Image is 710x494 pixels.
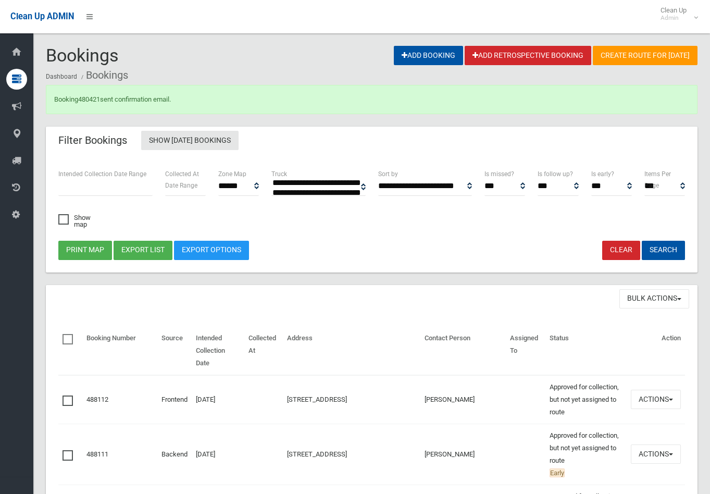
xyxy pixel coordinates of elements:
[420,375,506,424] td: [PERSON_NAME]
[157,424,192,485] td: Backend
[602,241,640,260] a: Clear
[465,46,591,65] a: Add Retrospective Booking
[174,241,249,260] a: Export Options
[58,214,99,228] span: Show map
[271,168,287,180] label: Truck
[10,11,74,21] span: Clean Up ADMIN
[86,396,108,403] a: 488112
[79,66,128,85] li: Bookings
[157,327,192,375] th: Source
[58,241,112,260] button: Print map
[420,327,506,375] th: Contact Person
[655,6,697,22] span: Clean Up
[287,396,347,403] a: [STREET_ADDRESS]
[627,327,685,375] th: Action
[46,73,77,80] a: Dashboard
[545,375,627,424] td: Approved for collection, but not yet assigned to route
[141,131,239,150] a: Show [DATE] Bookings
[78,95,100,103] a: 480421
[157,375,192,424] td: Frontend
[192,375,244,424] td: [DATE]
[642,241,685,260] button: Search
[661,14,687,22] small: Admin
[192,327,244,375] th: Intended Collection Date
[287,450,347,458] a: [STREET_ADDRESS]
[192,424,244,485] td: [DATE]
[631,444,681,464] button: Actions
[545,327,627,375] th: Status
[619,289,689,308] button: Bulk Actions
[506,327,545,375] th: Assigned To
[631,390,681,409] button: Actions
[244,327,283,375] th: Collected At
[86,450,108,458] a: 488111
[46,45,119,66] span: Bookings
[82,327,157,375] th: Booking Number
[420,424,506,485] td: [PERSON_NAME]
[593,46,697,65] a: Create route for [DATE]
[550,468,565,477] span: Early
[46,130,140,151] header: Filter Bookings
[114,241,172,260] button: Export list
[283,327,420,375] th: Address
[545,424,627,485] td: Approved for collection, but not yet assigned to route
[394,46,463,65] a: Add Booking
[46,85,697,114] div: Booking sent confirmation email.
